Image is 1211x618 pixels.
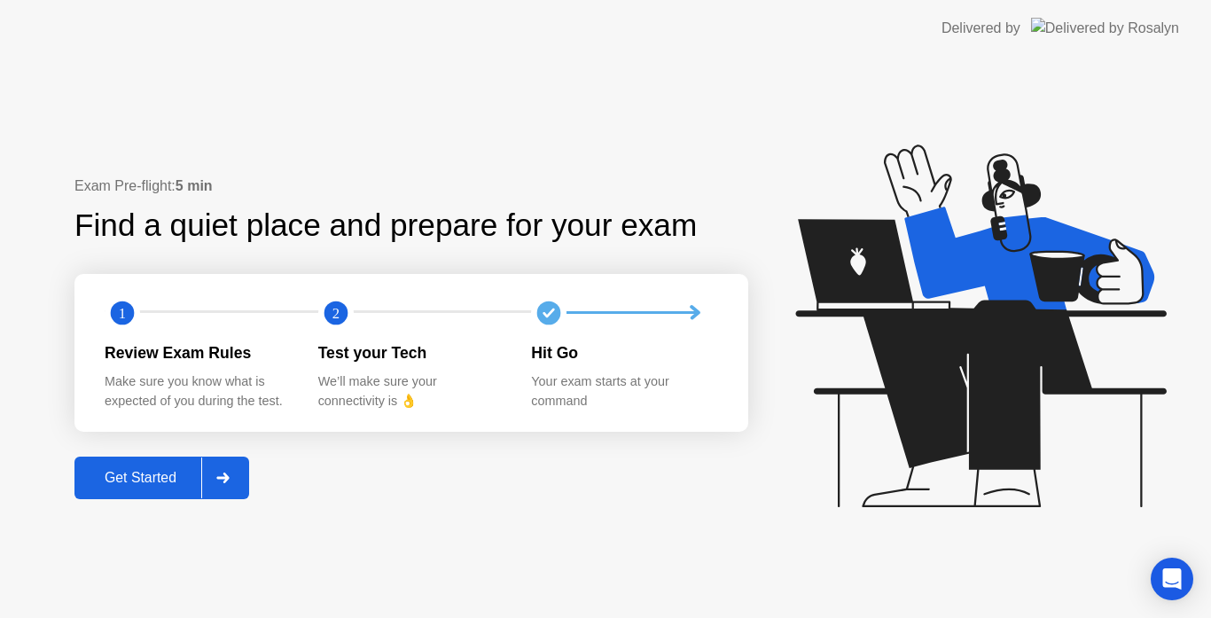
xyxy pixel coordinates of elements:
[74,176,748,197] div: Exam Pre-flight:
[531,372,716,411] div: Your exam starts at your command
[941,18,1020,39] div: Delivered by
[1151,558,1193,600] div: Open Intercom Messenger
[119,304,126,321] text: 1
[105,372,290,411] div: Make sure you know what is expected of you during the test.
[176,178,213,193] b: 5 min
[74,202,699,249] div: Find a quiet place and prepare for your exam
[332,304,340,321] text: 2
[318,372,504,411] div: We’ll make sure your connectivity is 👌
[318,341,504,364] div: Test your Tech
[74,457,249,499] button: Get Started
[531,341,716,364] div: Hit Go
[1031,18,1179,38] img: Delivered by Rosalyn
[80,470,201,486] div: Get Started
[105,341,290,364] div: Review Exam Rules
